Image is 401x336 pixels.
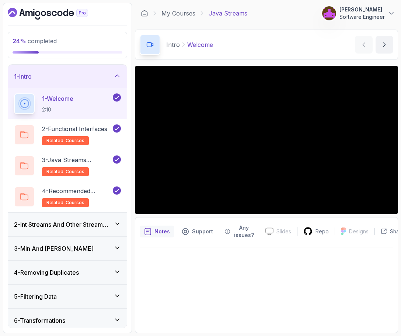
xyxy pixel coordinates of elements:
[14,72,32,81] h3: 1 - Intro
[14,155,121,176] button: 3-Java Streams Essentialsrelated-courses
[276,228,291,235] p: Slides
[13,37,57,45] span: completed
[322,6,336,20] img: user profile image
[42,106,73,113] p: 2:10
[297,227,335,236] a: Repo
[154,228,170,235] p: Notes
[192,228,213,235] p: Support
[187,40,213,49] p: Welcome
[13,37,26,45] span: 24 %
[14,220,114,229] h3: 2 - Int Streams And Other Stream Types
[14,244,94,253] h3: 3 - Min And [PERSON_NAME]
[14,93,121,114] button: 1-Welcome2:10
[161,9,195,18] a: My Courses
[209,9,247,18] p: Java Streams
[8,309,127,332] button: 6-Transformations
[339,13,385,21] p: Software Engineer
[166,40,180,49] p: Intro
[355,36,373,54] button: previous content
[42,186,111,195] p: 4 - Recommended Courses
[8,261,127,284] button: 4-Removing Duplicates
[8,237,127,260] button: 3-Min And [PERSON_NAME]
[8,65,127,88] button: 1-Intro
[46,169,84,175] span: related-courses
[376,36,393,54] button: next content
[14,268,79,277] h3: 4 - Removing Duplicates
[220,222,259,241] button: Feedback button
[42,124,107,133] p: 2 - Functional Interfaces
[46,200,84,206] span: related-courses
[135,66,398,214] iframe: 1 - Hi
[140,222,174,241] button: notes button
[42,94,73,103] p: 1 - Welcome
[339,6,385,13] p: [PERSON_NAME]
[315,228,329,235] p: Repo
[8,285,127,308] button: 5-Filtering Data
[46,138,84,144] span: related-courses
[8,8,105,20] a: Dashboard
[42,155,111,164] p: 3 - Java Streams Essentials
[141,10,148,17] a: Dashboard
[322,6,395,21] button: user profile image[PERSON_NAME]Software Engineer
[14,124,121,145] button: 2-Functional Interfacesrelated-courses
[349,228,369,235] p: Designs
[14,316,65,325] h3: 6 - Transformations
[233,224,255,239] p: Any issues?
[8,213,127,236] button: 2-Int Streams And Other Stream Types
[177,222,217,241] button: Support button
[14,292,57,301] h3: 5 - Filtering Data
[14,186,121,207] button: 4-Recommended Coursesrelated-courses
